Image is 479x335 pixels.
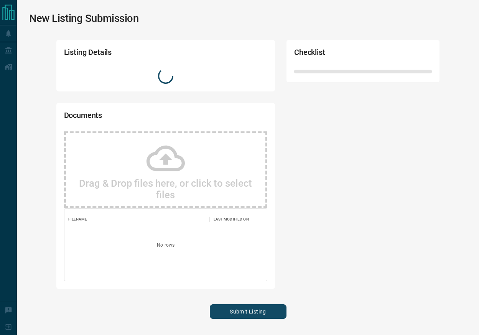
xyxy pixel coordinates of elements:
[210,304,286,319] button: Submit Listing
[64,209,210,230] div: Filename
[294,48,377,61] h2: Checklist
[74,177,258,201] h2: Drag & Drop files here, or click to select files
[214,209,249,230] div: Last Modified On
[68,209,87,230] div: Filename
[210,209,267,230] div: Last Modified On
[29,12,139,25] h1: New Listing Submission
[64,111,186,124] h2: Documents
[64,48,186,61] h2: Listing Details
[64,131,268,208] div: Drag & Drop files here, or click to select files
